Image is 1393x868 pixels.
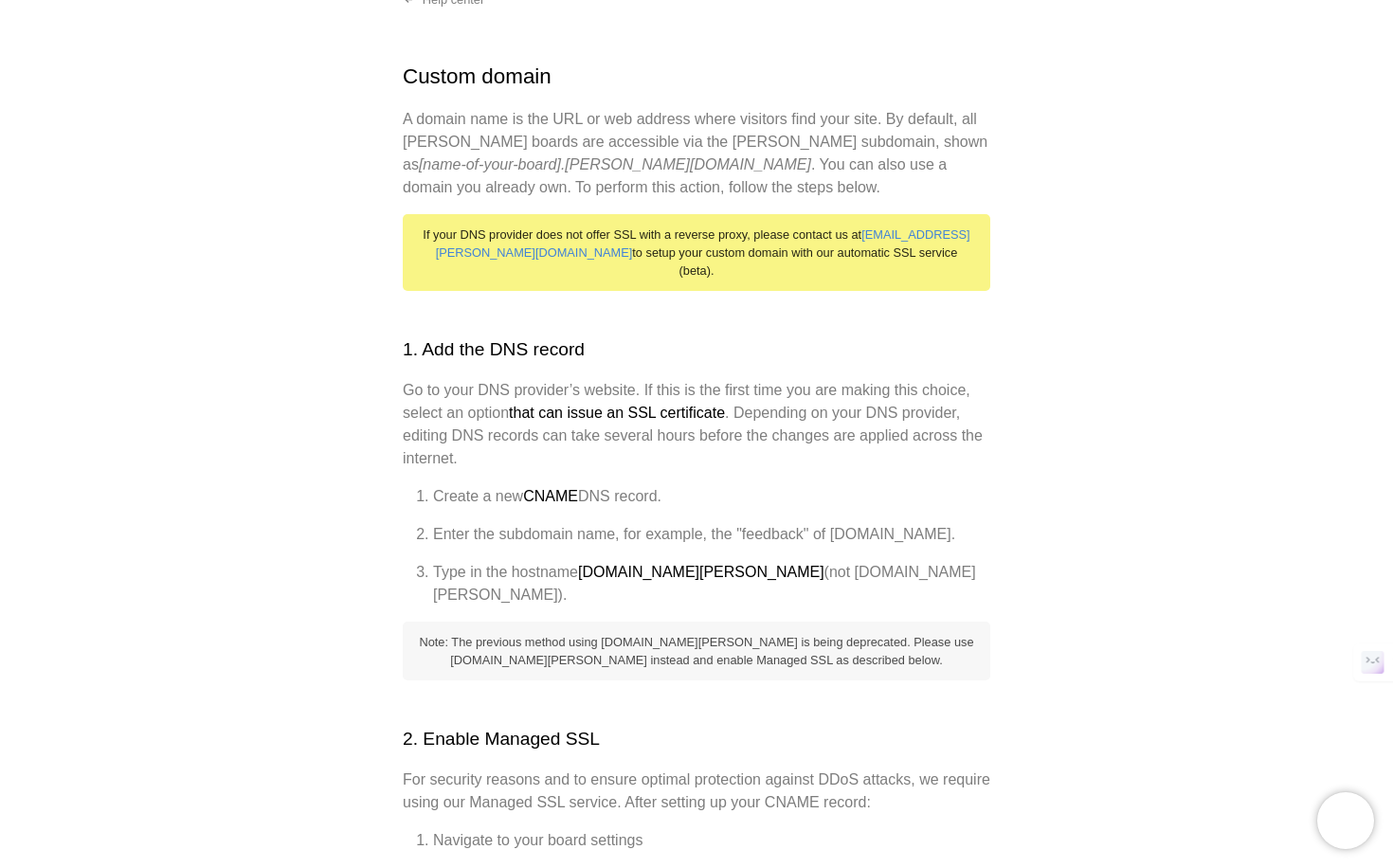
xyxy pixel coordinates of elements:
h2: 1. Add the DNS record [403,336,990,364]
li: Type in the hostname (not [DOMAIN_NAME][PERSON_NAME]). [433,561,990,606]
p: Go to your DNS provider’s website. If this is the first time you are making this choice, select a... [403,379,990,470]
em: [name-of-your-board].[PERSON_NAME][DOMAIN_NAME] [419,156,811,172]
p: A domain name is the URL or web address where visitors find your site. By default, all [PERSON_NA... [403,108,990,199]
iframe: Chatra live chat [1317,792,1374,849]
li: Enter the subdomain name, for example, the "feedback" of [DOMAIN_NAME]. [433,523,990,546]
div: Note: The previous method using [DOMAIN_NAME][PERSON_NAME] is being deprecated. Please use [DOMAI... [403,622,990,680]
li: Create a new DNS record. [433,485,990,508]
strong: that can issue an SSL certificate [509,405,725,421]
strong: [DOMAIN_NAME][PERSON_NAME] [578,564,824,580]
div: If your DNS provider does not offer SSL with a reverse proxy, please contact us at to setup your ... [403,214,990,292]
p: For security reasons and to ensure optimal protection against DDoS attacks, we require using our ... [403,769,990,814]
h2: 2. Enable Managed SSL [403,726,990,753]
a: [EMAIL_ADDRESS][PERSON_NAME][DOMAIN_NAME] [436,227,970,260]
li: Navigate to your board settings [433,829,990,852]
h1: Custom domain [403,61,990,93]
strong: CNAME [523,488,578,504]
